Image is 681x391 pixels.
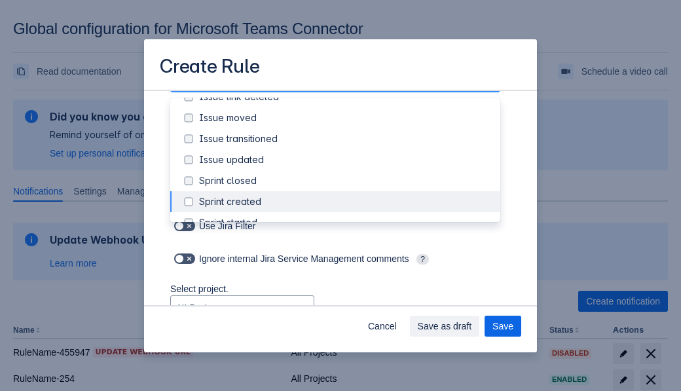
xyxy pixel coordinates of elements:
[199,195,492,208] div: Sprint created
[410,316,480,337] button: Save as draft
[418,316,472,337] span: Save as draft
[170,250,485,268] div: Ignore internal Jira Service Management comments
[160,55,260,81] h3: Create Rule
[492,316,513,337] span: Save
[170,282,314,295] p: Select project.
[170,217,273,235] div: Use Jira Filter
[144,90,537,307] div: Scrollable content
[199,216,492,229] div: Sprint started
[199,111,492,124] div: Issue moved
[416,254,429,265] span: ?
[199,174,492,187] div: Sprint closed
[199,132,492,145] div: Issue transitioned
[360,316,405,337] button: Cancel
[199,153,492,166] div: Issue updated
[294,301,310,316] span: open
[485,316,521,337] button: Save
[368,316,397,337] span: Cancel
